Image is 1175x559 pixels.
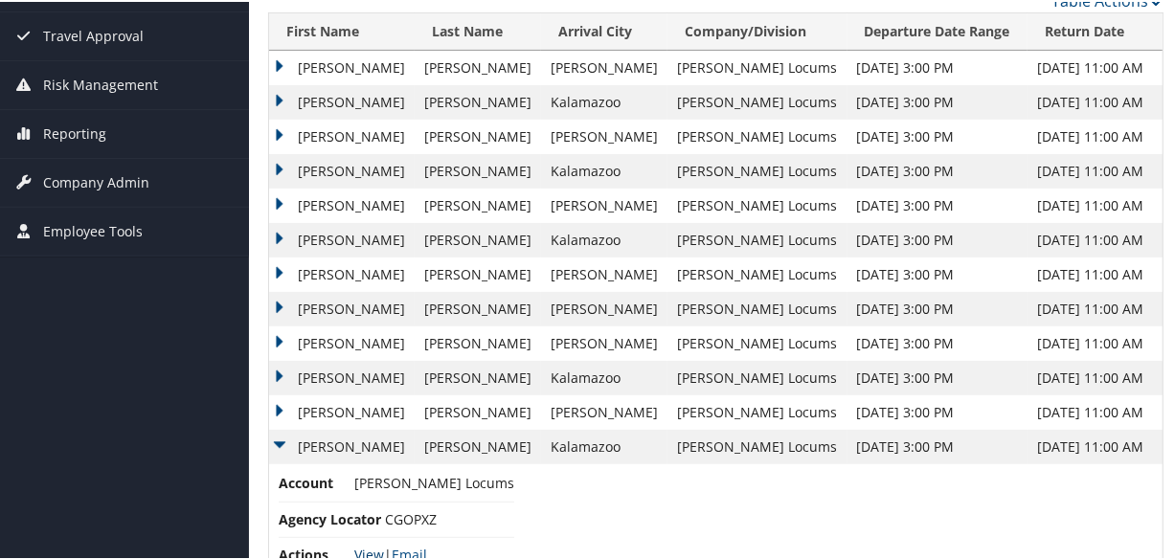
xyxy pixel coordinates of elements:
[1028,359,1163,393] td: [DATE] 11:00 AM
[269,187,415,221] td: [PERSON_NAME]
[1028,152,1163,187] td: [DATE] 11:00 AM
[415,11,541,49] th: Last Name: activate to sort column ascending
[541,359,667,393] td: Kalamazoo
[269,256,415,290] td: [PERSON_NAME]
[279,471,350,492] span: Account
[269,428,415,462] td: [PERSON_NAME]
[667,324,847,359] td: [PERSON_NAME] Locums
[415,49,541,83] td: [PERSON_NAME]
[667,187,847,221] td: [PERSON_NAME] Locums
[415,83,541,118] td: [PERSON_NAME]
[269,49,415,83] td: [PERSON_NAME]
[1028,118,1163,152] td: [DATE] 11:00 AM
[269,83,415,118] td: [PERSON_NAME]
[847,118,1028,152] td: [DATE] 3:00 PM
[354,472,514,490] span: [PERSON_NAME] Locums
[269,290,415,324] td: [PERSON_NAME]
[847,152,1028,187] td: [DATE] 3:00 PM
[1028,290,1163,324] td: [DATE] 11:00 AM
[667,256,847,290] td: [PERSON_NAME] Locums
[847,83,1028,118] td: [DATE] 3:00 PM
[541,290,667,324] td: [PERSON_NAME]
[269,11,415,49] th: First Name: activate to sort column ascending
[1028,221,1163,256] td: [DATE] 11:00 AM
[269,221,415,256] td: [PERSON_NAME]
[847,49,1028,83] td: [DATE] 3:00 PM
[1028,11,1163,49] th: Return Date: activate to sort column ascending
[541,324,667,359] td: [PERSON_NAME]
[847,428,1028,462] td: [DATE] 3:00 PM
[541,11,667,49] th: Arrival City: activate to sort column ascending
[1028,83,1163,118] td: [DATE] 11:00 AM
[43,11,144,58] span: Travel Approval
[541,118,667,152] td: [PERSON_NAME]
[269,118,415,152] td: [PERSON_NAME]
[269,359,415,393] td: [PERSON_NAME]
[269,152,415,187] td: [PERSON_NAME]
[847,11,1028,49] th: Departure Date Range: activate to sort column ascending
[667,118,847,152] td: [PERSON_NAME] Locums
[415,256,541,290] td: [PERSON_NAME]
[847,256,1028,290] td: [DATE] 3:00 PM
[667,11,847,49] th: Company/Division
[1028,393,1163,428] td: [DATE] 11:00 AM
[1028,187,1163,221] td: [DATE] 11:00 AM
[667,359,847,393] td: [PERSON_NAME] Locums
[1028,324,1163,359] td: [DATE] 11:00 AM
[541,187,667,221] td: [PERSON_NAME]
[667,221,847,256] td: [PERSON_NAME] Locums
[415,359,541,393] td: [PERSON_NAME]
[269,393,415,428] td: [PERSON_NAME]
[385,508,437,526] span: CGOPXZ
[667,290,847,324] td: [PERSON_NAME] Locums
[415,393,541,428] td: [PERSON_NAME]
[415,290,541,324] td: [PERSON_NAME]
[415,187,541,221] td: [PERSON_NAME]
[279,507,381,528] span: Agency Locator
[541,152,667,187] td: Kalamazoo
[1028,256,1163,290] td: [DATE] 11:00 AM
[847,290,1028,324] td: [DATE] 3:00 PM
[1028,49,1163,83] td: [DATE] 11:00 AM
[415,428,541,462] td: [PERSON_NAME]
[667,152,847,187] td: [PERSON_NAME] Locums
[847,324,1028,359] td: [DATE] 3:00 PM
[541,49,667,83] td: [PERSON_NAME]
[667,393,847,428] td: [PERSON_NAME] Locums
[667,428,847,462] td: [PERSON_NAME] Locums
[847,187,1028,221] td: [DATE] 3:00 PM
[415,221,541,256] td: [PERSON_NAME]
[43,157,149,205] span: Company Admin
[541,256,667,290] td: [PERSON_NAME]
[847,359,1028,393] td: [DATE] 3:00 PM
[667,83,847,118] td: [PERSON_NAME] Locums
[541,83,667,118] td: Kalamazoo
[43,59,158,107] span: Risk Management
[269,324,415,359] td: [PERSON_NAME]
[667,49,847,83] td: [PERSON_NAME] Locums
[43,108,106,156] span: Reporting
[43,206,143,254] span: Employee Tools
[1028,428,1163,462] td: [DATE] 11:00 AM
[847,393,1028,428] td: [DATE] 3:00 PM
[415,152,541,187] td: [PERSON_NAME]
[541,221,667,256] td: Kalamazoo
[847,221,1028,256] td: [DATE] 3:00 PM
[541,428,667,462] td: Kalamazoo
[415,118,541,152] td: [PERSON_NAME]
[541,393,667,428] td: [PERSON_NAME]
[415,324,541,359] td: [PERSON_NAME]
